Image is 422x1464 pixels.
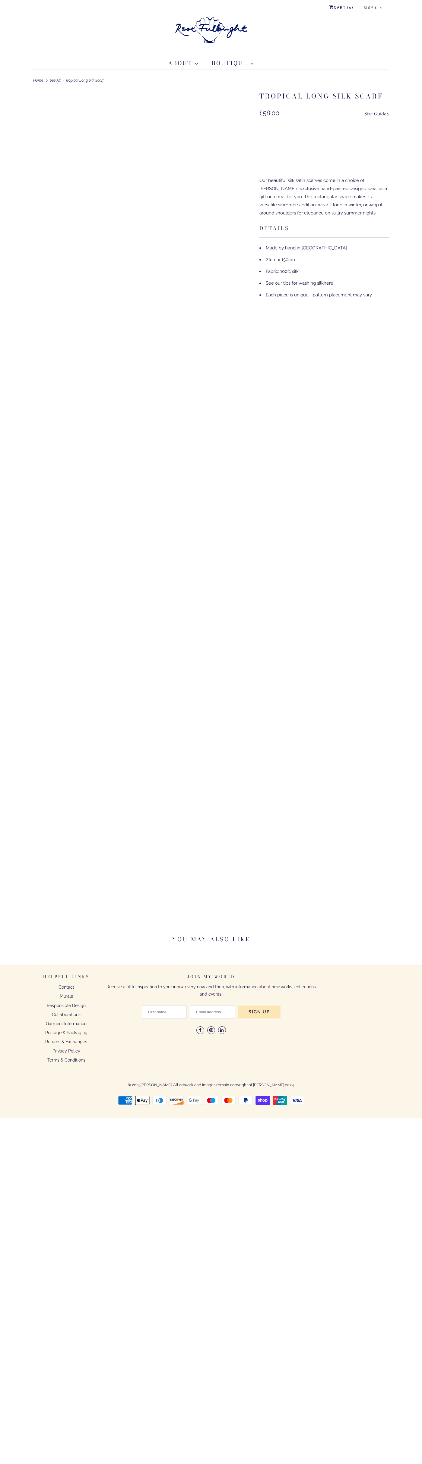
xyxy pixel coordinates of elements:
h3: Details [259,223,389,238]
input: First name [142,1006,187,1018]
a: Home [33,78,45,83]
a: Returns & Exchanges [45,1039,87,1044]
h1: Tropical Long Silk Scarf [259,92,389,103]
a: Garment Information [46,1021,87,1026]
a: Privacy Policy [52,1049,80,1053]
li: See our tips for washing silk [259,277,389,289]
a: Boutique [212,59,254,67]
h2: You may also like [33,929,389,950]
a: Size Guide [364,109,389,118]
a: here [324,280,333,286]
h6: Join my world [106,974,317,984]
a: Contact [59,985,74,990]
input: Email address [190,1006,235,1018]
a: Postage & Packaging [45,1030,87,1035]
a: Collaborations [52,1012,81,1017]
a: Responsible Design [47,1003,86,1008]
span: Each piece is unique - pattern placement may vary [266,292,372,298]
li: Fabric: 100% silk [259,266,389,277]
div: Tropical Long Silk Scarf [33,74,389,88]
button: GBP £ [361,3,386,12]
a: About [168,59,198,67]
p: Receive a little inspiration to your inbox every now and then, with information about new works, ... [106,984,317,998]
span: 0 [349,5,352,10]
span: Home [33,78,43,83]
a: Murals [60,994,73,999]
a: Terms & Conditions [47,1058,85,1062]
p: © 2025 . All artwork and images remain copyright of [PERSON_NAME] 2024. [33,1078,389,1089]
li: Made by hand in [GEOGRAPHIC_DATA] [259,242,389,254]
input: Sign Up [238,1006,281,1018]
span: £58.00 [259,109,279,117]
li: 21cm x 150cm [259,254,389,266]
a: [PERSON_NAME] [141,1079,172,1087]
a: See All [50,78,61,83]
p: Our beautiful silk satin scarves come in a choice of [PERSON_NAME]’s exclusive hand-painted desig... [259,177,389,217]
a: Cart (0) [329,3,354,12]
h6: Helpful Links [33,974,100,984]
